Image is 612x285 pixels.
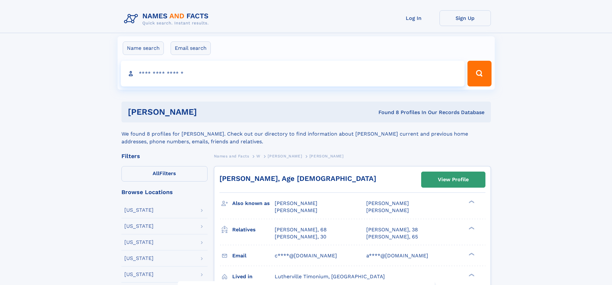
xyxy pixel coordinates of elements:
[256,154,261,158] span: W
[121,10,214,28] img: Logo Names and Facts
[214,152,249,160] a: Names and Facts
[421,172,485,187] a: View Profile
[121,61,465,86] input: search input
[467,273,475,277] div: ❯
[171,41,211,55] label: Email search
[366,226,418,233] a: [PERSON_NAME], 38
[124,224,154,229] div: [US_STATE]
[275,200,317,206] span: [PERSON_NAME]
[268,152,302,160] a: [PERSON_NAME]
[467,226,475,230] div: ❯
[275,273,385,280] span: Lutherville Timonium, [GEOGRAPHIC_DATA]
[438,172,469,187] div: View Profile
[366,200,409,206] span: [PERSON_NAME]
[232,198,275,209] h3: Also known as
[121,189,208,195] div: Browse Locations
[467,252,475,256] div: ❯
[232,224,275,235] h3: Relatives
[268,154,302,158] span: [PERSON_NAME]
[256,152,261,160] a: W
[128,108,288,116] h1: [PERSON_NAME]
[219,174,376,183] a: [PERSON_NAME], Age [DEMOGRAPHIC_DATA]
[232,271,275,282] h3: Lived in
[124,208,154,213] div: [US_STATE]
[275,226,327,233] a: [PERSON_NAME], 68
[123,41,164,55] label: Name search
[124,240,154,245] div: [US_STATE]
[467,200,475,204] div: ❯
[366,233,418,240] a: [PERSON_NAME], 65
[366,207,409,213] span: [PERSON_NAME]
[124,272,154,277] div: [US_STATE]
[121,166,208,182] label: Filters
[121,122,491,146] div: We found 8 profiles for [PERSON_NAME]. Check out our directory to find information about [PERSON_...
[309,154,344,158] span: [PERSON_NAME]
[121,153,208,159] div: Filters
[275,233,326,240] a: [PERSON_NAME], 30
[124,256,154,261] div: [US_STATE]
[275,207,317,213] span: [PERSON_NAME]
[388,10,439,26] a: Log In
[439,10,491,26] a: Sign Up
[153,170,159,176] span: All
[288,109,484,116] div: Found 8 Profiles In Our Records Database
[232,250,275,261] h3: Email
[467,61,491,86] button: Search Button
